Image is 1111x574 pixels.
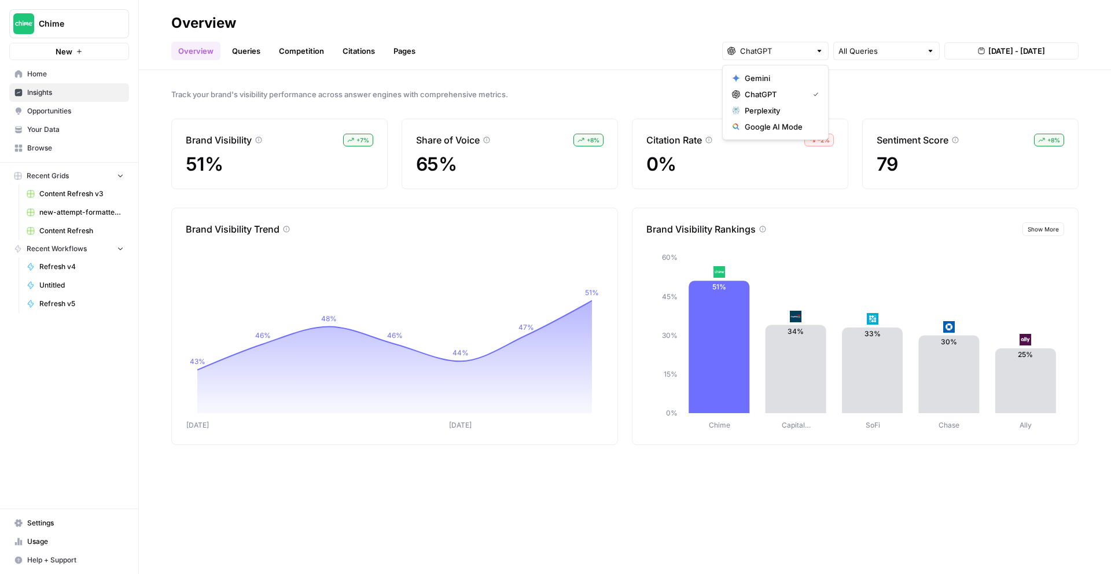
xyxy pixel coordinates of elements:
[1018,350,1033,359] text: 25%
[9,102,129,120] a: Opportunities
[1028,225,1059,234] span: Show More
[867,313,878,325] img: 3vibx1q1sudvcbtbvr0vc6shfgz6
[27,124,124,135] span: Your Data
[39,189,124,199] span: Content Refresh v3
[21,276,129,295] a: Untitled
[27,143,124,153] span: Browse
[662,331,678,340] tspan: 30%
[943,321,955,333] img: coj8e531q0s3ia02g5lp8nelrgng
[788,327,804,336] text: 34%
[21,203,129,222] a: new-attempt-formatted.csv
[39,18,109,30] span: Chime
[186,153,223,175] span: 51%
[27,171,69,181] span: Recent Grids
[39,299,124,309] span: Refresh v5
[13,13,34,34] img: Chime Logo
[336,42,382,60] a: Citations
[9,240,129,257] button: Recent Workflows
[272,42,331,60] a: Competition
[9,514,129,532] a: Settings
[225,42,267,60] a: Queries
[664,370,678,378] tspan: 15%
[186,133,252,147] p: Brand Visibility
[387,331,403,340] tspan: 46%
[646,222,756,236] p: Brand Visibility Rankings
[713,266,725,278] img: mhv33baw7plipcpp00rsngv1nu95
[939,421,959,429] tspan: Chase
[9,139,129,157] a: Browse
[518,323,534,332] tspan: 47%
[745,121,814,133] span: Google AI Mode
[9,120,129,139] a: Your Data
[877,133,948,147] p: Sentiment Score
[666,409,678,417] tspan: 0%
[56,46,72,57] span: New
[662,253,678,262] tspan: 60%
[21,222,129,240] a: Content Refresh
[27,536,124,547] span: Usage
[1047,135,1060,145] span: + 8 %
[39,262,124,272] span: Refresh v4
[39,280,124,290] span: Untitled
[9,9,129,38] button: Workspace: Chime
[1022,222,1064,236] button: Show More
[864,329,881,338] text: 33%
[662,292,678,301] tspan: 45%
[877,153,898,175] span: 79
[21,185,129,203] a: Content Refresh v3
[21,257,129,276] a: Refresh v4
[9,83,129,102] a: Insights
[944,42,1079,60] button: [DATE] - [DATE]
[709,421,730,429] tspan: Chime
[27,69,124,79] span: Home
[186,421,209,429] tspan: [DATE]
[646,133,702,147] p: Citation Rate
[190,357,205,366] tspan: 43%
[27,106,124,116] span: Opportunities
[27,244,87,254] span: Recent Workflows
[27,555,124,565] span: Help + Support
[453,348,469,357] tspan: 44%
[186,222,279,236] p: Brand Visibility Trend
[818,135,830,145] span: – 2 %
[321,314,337,323] tspan: 48%
[745,89,804,100] span: ChatGPT
[387,42,422,60] a: Pages
[745,105,814,116] span: Perplexity
[171,89,1079,100] span: Track your brand's visibility performance across answer engines with comprehensive metrics.
[39,226,124,236] span: Content Refresh
[171,14,236,32] div: Overview
[745,72,814,84] span: Gemini
[790,311,801,322] img: 055fm6kq8b5qbl7l3b1dn18gw8jg
[356,135,369,145] span: + 7 %
[416,153,457,175] span: 65%
[9,551,129,569] button: Help + Support
[449,421,472,429] tspan: [DATE]
[9,43,129,60] button: New
[9,65,129,83] a: Home
[39,207,124,218] span: new-attempt-formatted.csv
[416,133,480,147] p: Share of Voice
[21,295,129,313] a: Refresh v5
[27,87,124,98] span: Insights
[988,45,1045,57] span: [DATE] - [DATE]
[587,135,599,145] span: + 8 %
[941,337,957,346] text: 30%
[838,45,922,57] input: All Queries
[782,421,811,429] tspan: Capital…
[9,532,129,551] a: Usage
[1020,421,1032,429] tspan: Ally
[1020,334,1031,345] img: 6kpiqdjyeze6p7sw4gv76b3s6kbq
[866,421,880,429] tspan: SoFi
[585,288,599,297] tspan: 51%
[9,167,129,185] button: Recent Grids
[646,153,676,175] span: 0%
[712,282,726,291] text: 51%
[255,331,271,340] tspan: 46%
[171,42,220,60] a: Overview
[27,518,124,528] span: Settings
[740,45,811,57] input: ChatGPT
